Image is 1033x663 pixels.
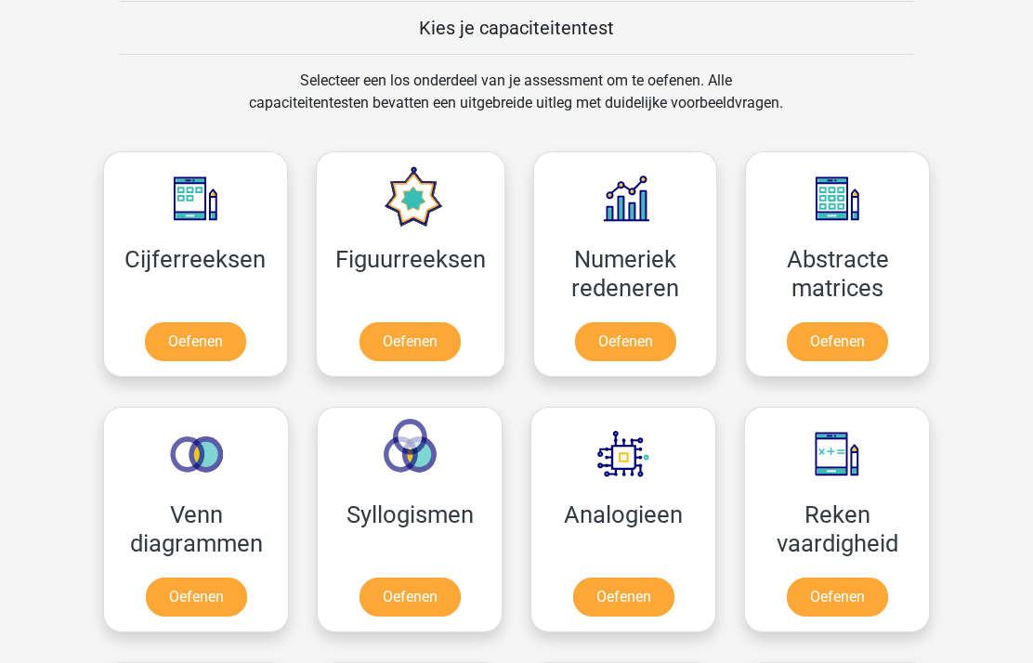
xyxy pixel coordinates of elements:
div: Selecteer een los onderdeel van je assessment om te oefenen. Alle capaciteitentesten bevatten een... [231,70,801,136]
h5: Kies je capaciteitentest [120,17,913,39]
a: Oefenen [787,322,888,361]
a: Oefenen [145,322,246,361]
a: Oefenen [787,578,888,617]
a: Oefenen [360,322,461,361]
a: Oefenen [573,578,674,617]
a: Oefenen [360,578,461,617]
a: Oefenen [146,578,247,617]
a: Oefenen [575,322,676,361]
